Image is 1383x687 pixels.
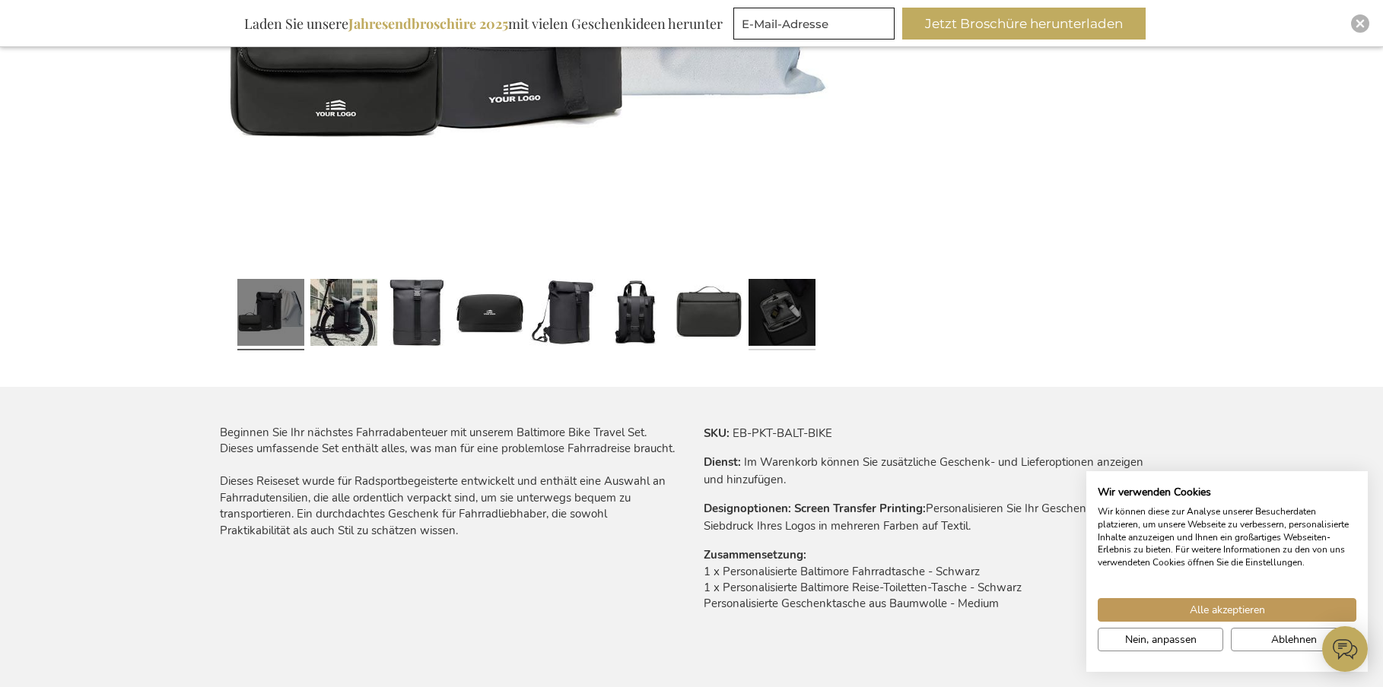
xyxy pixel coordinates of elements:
a: Baltimore Fahrrad-Reiseset [602,273,669,356]
button: Akzeptieren Sie alle cookies [1098,598,1356,622]
span: Alle akzeptieren [1190,602,1265,618]
h2: Wir verwenden Cookies [1098,486,1356,499]
div: Beginnen Sie Ihr nächstes Fahrradabenteuer mit unserem Baltimore Bike Travel Set. Dieses umfassen... [220,425,679,539]
img: Close [1356,19,1365,28]
input: E-Mail-Adresse [733,8,895,40]
p: Wir können diese zur Analyse unserer Besucherdaten platzieren, um unsere Webseite zu verbessern, ... [1098,505,1356,569]
a: Baltimore Fahrrad-Reiseset [529,273,596,356]
button: Alle verweigern cookies [1231,628,1356,651]
a: Baltimore Bike Travel Set [237,273,304,356]
a: Baltimore Fahrrad-Reiseset [456,273,523,356]
a: Baltimore Fahrrad-Reiseset [676,273,742,356]
form: marketing offers and promotions [733,8,899,44]
td: 1 x Personalisierte Baltimore Fahrradtasche - Schwarz 1 x Personalisierte Baltimore Reise-Toilett... [704,564,1163,620]
span: Ablehnen [1271,632,1317,647]
span: Nein, anpassen [1125,632,1197,647]
a: Baltimore Fahrrad-Reiseset [749,273,815,356]
div: Close [1351,14,1369,33]
button: Jetzt Broschüre herunterladen [902,8,1146,40]
strong: Screen Transfer Printing: [794,501,926,516]
iframe: belco-activator-frame [1322,626,1368,672]
div: Laden Sie unsere mit vielen Geschenkideen herunter [237,8,730,40]
b: Jahresendbroschüre 2025 [348,14,508,33]
a: Baltimore Bike Travel Set [310,273,377,356]
a: Baltimore Fahrrad-Reiseset [383,273,450,356]
button: cookie Einstellungen anpassen [1098,628,1223,651]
